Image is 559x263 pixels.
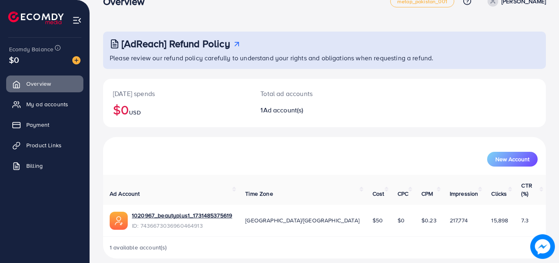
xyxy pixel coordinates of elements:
[132,211,232,220] a: 1020967_beautyplus1_1731485375619
[26,100,68,108] span: My ad accounts
[110,243,167,252] span: 1 available account(s)
[6,75,83,92] a: Overview
[260,106,352,114] h2: 1
[8,11,64,24] img: logo
[110,53,541,63] p: Please review our refund policy carefully to understand your rights and obligations when requesti...
[6,117,83,133] a: Payment
[113,102,241,117] h2: $0
[495,156,529,162] span: New Account
[26,121,49,129] span: Payment
[487,152,538,167] button: New Account
[245,190,273,198] span: Time Zone
[245,216,359,224] span: [GEOGRAPHIC_DATA]/[GEOGRAPHIC_DATA]
[398,190,408,198] span: CPC
[491,190,507,198] span: Clicks
[26,141,62,149] span: Product Links
[26,162,43,170] span: Billing
[6,137,83,153] a: Product Links
[110,212,128,230] img: ic-ads-acc.e4c84228.svg
[260,89,352,98] p: Total ad accounts
[450,216,468,224] span: 217,774
[491,216,508,224] span: 15,898
[9,45,53,53] span: Ecomdy Balance
[450,190,478,198] span: Impression
[113,89,241,98] p: [DATE] spends
[110,190,140,198] span: Ad Account
[521,216,528,224] span: 7.3
[9,54,19,66] span: $0
[521,181,532,198] span: CTR (%)
[6,158,83,174] a: Billing
[421,190,433,198] span: CPM
[530,234,555,259] img: image
[373,216,383,224] span: $50
[129,108,140,117] span: USD
[26,80,51,88] span: Overview
[263,105,304,114] span: Ad account(s)
[72,56,81,64] img: image
[122,38,230,50] h3: [AdReach] Refund Policy
[132,222,232,230] span: ID: 7436673036960464913
[6,96,83,112] a: My ad accounts
[373,190,384,198] span: Cost
[72,16,82,25] img: menu
[398,216,405,224] span: $0
[421,216,437,224] span: $0.23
